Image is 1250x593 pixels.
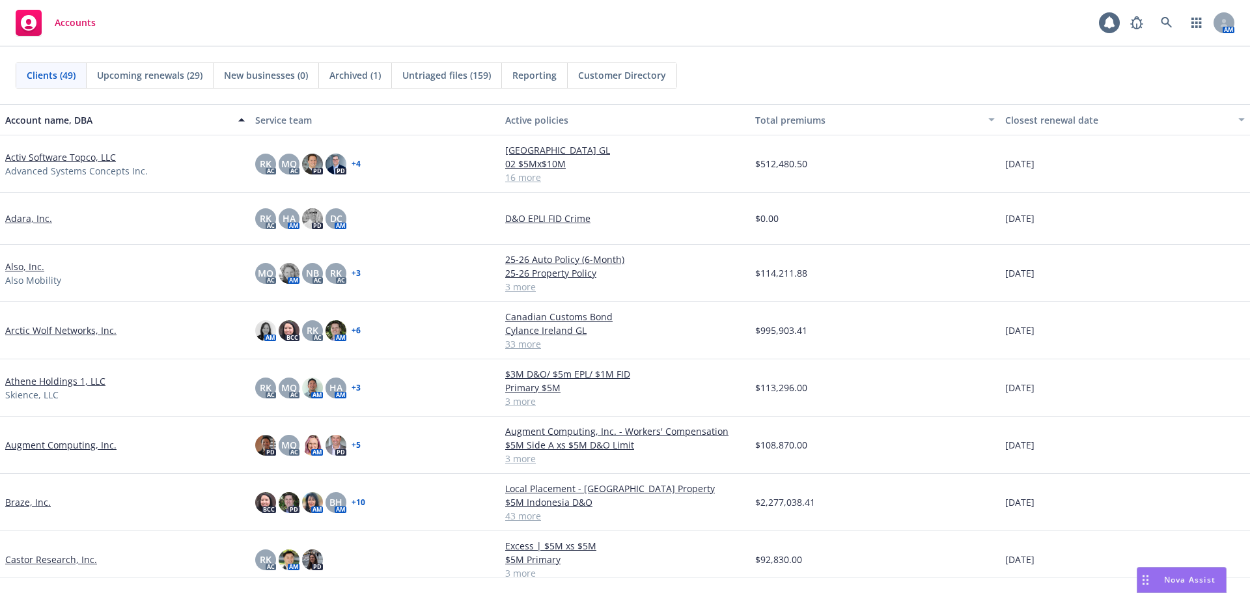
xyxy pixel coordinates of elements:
[5,495,51,509] a: Braze, Inc.
[505,337,745,351] a: 33 more
[302,378,323,398] img: photo
[279,320,299,341] img: photo
[306,266,319,280] span: NB
[302,492,323,513] img: photo
[1005,266,1035,280] span: [DATE]
[755,266,807,280] span: $114,211.88
[5,388,59,402] span: Skience, LLC
[279,492,299,513] img: photo
[505,280,745,294] a: 3 more
[10,5,101,41] a: Accounts
[5,438,117,452] a: Augment Computing, Inc.
[1005,381,1035,394] span: [DATE]
[352,327,361,335] a: + 6
[1154,10,1180,36] a: Search
[1000,104,1250,135] button: Closest renewal date
[1005,324,1035,337] span: [DATE]
[505,553,745,566] a: $5M Primary
[505,266,745,280] a: 25-26 Property Policy
[352,384,361,392] a: + 3
[505,367,745,381] a: $3M D&O/ $5m EPL/ $1M FID
[258,266,273,280] span: MQ
[281,438,297,452] span: MQ
[755,495,815,509] span: $2,277,038.41
[97,68,202,82] span: Upcoming renewals (29)
[1005,438,1035,452] span: [DATE]
[281,157,297,171] span: MQ
[755,553,802,566] span: $92,830.00
[505,381,745,394] a: Primary $5M
[329,68,381,82] span: Archived (1)
[505,452,745,465] a: 3 more
[260,553,271,566] span: RK
[1005,157,1035,171] span: [DATE]
[578,68,666,82] span: Customer Directory
[505,253,745,266] a: 25-26 Auto Policy (6-Month)
[5,324,117,337] a: Arctic Wolf Networks, Inc.
[505,539,745,553] a: Excess | $5M xs $5M
[224,68,308,82] span: New businesses (0)
[1005,212,1035,225] span: [DATE]
[505,324,745,337] a: Cylance Ireland GL
[255,320,276,341] img: photo
[260,212,271,225] span: RK
[279,549,299,570] img: photo
[329,381,342,394] span: HA
[505,438,745,452] a: $5M Side A xs $5M D&O Limit
[5,260,44,273] a: Also, Inc.
[255,113,495,127] div: Service team
[279,263,299,284] img: photo
[505,157,745,171] a: 02 $5Mx$10M
[755,212,779,225] span: $0.00
[755,113,980,127] div: Total premiums
[755,438,807,452] span: $108,870.00
[326,154,346,174] img: photo
[260,157,271,171] span: RK
[352,160,361,168] a: + 4
[250,104,500,135] button: Service team
[505,495,745,509] a: $5M Indonesia D&O
[5,553,97,566] a: Castor Research, Inc.
[302,435,323,456] img: photo
[255,492,276,513] img: photo
[505,482,745,495] a: Local Placement - [GEOGRAPHIC_DATA] Property
[5,113,230,127] div: Account name, DBA
[5,150,116,164] a: Activ Software Topco, LLC
[1164,574,1215,585] span: Nova Assist
[5,374,105,388] a: Athene Holdings 1, LLC
[1005,553,1035,566] span: [DATE]
[1005,495,1035,509] span: [DATE]
[505,171,745,184] a: 16 more
[1184,10,1210,36] a: Switch app
[307,324,318,337] span: RK
[5,164,148,178] span: Advanced Systems Concepts Inc.
[255,435,276,456] img: photo
[512,68,557,82] span: Reporting
[402,68,491,82] span: Untriaged files (159)
[505,394,745,408] a: 3 more
[352,499,365,506] a: + 10
[55,18,96,28] span: Accounts
[352,441,361,449] a: + 5
[330,212,342,225] span: DC
[326,320,346,341] img: photo
[302,549,323,570] img: photo
[500,104,750,135] button: Active policies
[755,157,807,171] span: $512,480.50
[505,212,745,225] a: D&O EPLI FID Crime
[1005,113,1230,127] div: Closest renewal date
[281,381,297,394] span: MQ
[750,104,1000,135] button: Total premiums
[1137,567,1227,593] button: Nova Assist
[505,113,745,127] div: Active policies
[505,566,745,580] a: 3 more
[302,208,323,229] img: photo
[1137,568,1154,592] div: Drag to move
[1124,10,1150,36] a: Report a Bug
